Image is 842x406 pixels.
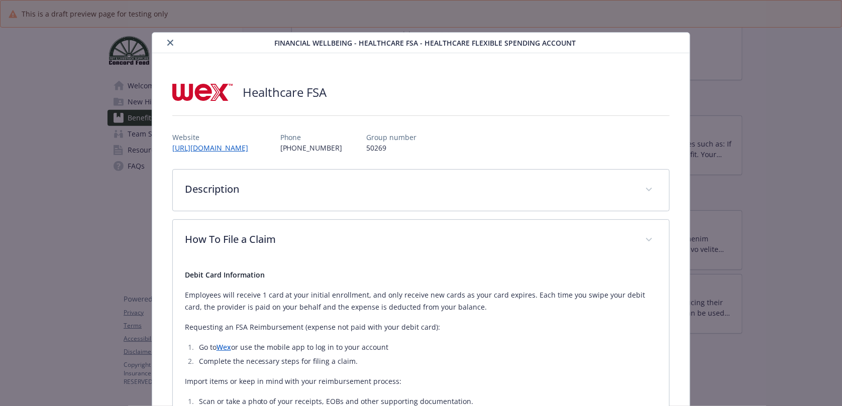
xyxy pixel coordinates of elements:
p: How To File a Claim [185,232,634,247]
li: Go to or use the mobile app to log in to your account [196,341,658,353]
div: Description [173,170,670,211]
span: Financial Wellbeing - Healthcare FSA - Healthcare Flexible Spending Account [274,38,576,48]
p: [PHONE_NUMBER] [280,143,343,153]
p: Requesting an FSA Reimbursement (expense not paid with your debit card): [185,321,658,333]
li: Complete the necessary steps for filing a claim. [196,355,658,367]
p: Import items or keep in mind with your reimbursement process: [185,375,658,387]
p: Phone [280,132,343,143]
strong: Debit Card Information [185,270,265,280]
p: 50269 [367,143,417,153]
p: Employees will receive 1 card at your initial enrollment, and only receive new cards as your card... [185,289,658,313]
img: Wex Inc. [172,77,233,107]
a: Wex [217,342,231,352]
button: close [164,37,176,49]
a: [URL][DOMAIN_NAME] [172,143,256,153]
p: Description [185,182,634,197]
p: Group number [367,132,417,143]
p: Website [172,132,256,143]
h2: Healthcare FSA [243,84,327,101]
div: How To File a Claim [173,220,670,261]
